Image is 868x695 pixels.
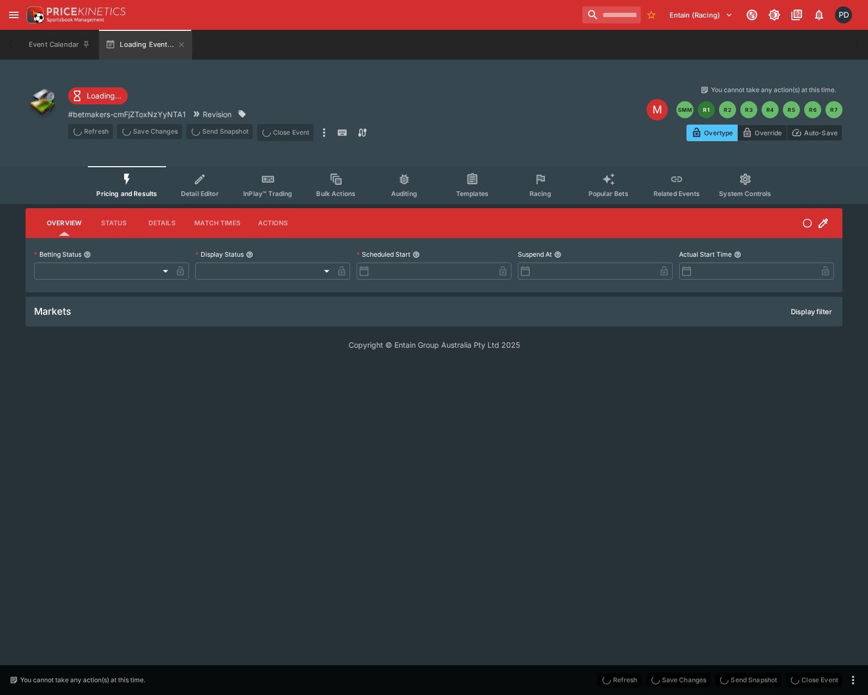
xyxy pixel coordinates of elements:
[762,101,779,118] button: R4
[679,250,732,259] p: Actual Start Time
[804,127,838,138] p: Auto-Save
[249,210,297,236] button: Actions
[719,101,736,118] button: R2
[676,101,693,118] button: SMM
[737,125,787,141] button: Override
[676,101,842,118] nav: pagination navigation
[530,190,551,198] span: Racing
[663,6,739,23] button: Select Tenant
[316,190,356,198] span: Bulk Actions
[518,250,552,259] p: Suspend At
[698,101,715,118] button: R1
[582,6,641,23] input: search
[787,125,842,141] button: Auto-Save
[22,30,97,60] button: Event Calendar
[687,125,738,141] button: Overtype
[88,166,780,204] div: Event type filters
[783,101,800,118] button: R5
[138,210,186,236] button: Details
[90,210,138,236] button: Status
[20,675,145,685] p: You cannot take any action(s) at this time.
[456,190,489,198] span: Templates
[740,101,757,118] button: R3
[809,5,829,24] button: Notifications
[711,85,836,95] p: You cannot take any action(s) at this time.
[719,190,771,198] span: System Controls
[704,127,733,138] p: Overtype
[734,251,741,258] button: Actual Start Time
[96,190,157,198] span: Pricing and Results
[195,250,244,259] p: Display Status
[765,5,784,24] button: Toggle light/dark mode
[68,109,186,120] p: Copy To Clipboard
[246,251,253,258] button: Display Status
[847,674,859,686] button: more
[825,101,842,118] button: R7
[647,99,668,120] div: Edit Meeting
[26,85,60,119] img: other.png
[23,4,45,26] img: PriceKinetics Logo
[84,251,91,258] button: Betting Status
[654,190,700,198] span: Related Events
[804,101,821,118] button: R6
[787,5,806,24] button: Documentation
[181,190,219,198] span: Detail Editor
[318,124,330,141] button: more
[4,5,23,24] button: open drawer
[784,303,838,320] button: Display filter
[99,30,192,60] button: Loading Event...
[243,190,292,198] span: InPlay™ Trading
[203,109,232,120] p: Revision
[687,125,842,141] div: Start From
[186,210,249,236] button: Match Times
[755,127,782,138] p: Override
[47,18,104,22] img: Sportsbook Management
[357,250,410,259] p: Scheduled Start
[87,90,121,101] p: Loading...
[742,5,762,24] button: Connected to PK
[47,7,126,15] img: PriceKinetics
[34,305,71,317] h5: Markets
[643,6,660,23] button: No Bookmarks
[391,190,417,198] span: Auditing
[835,6,852,23] div: Paul Dicioccio
[412,251,420,258] button: Scheduled Start
[34,250,81,259] p: Betting Status
[589,190,629,198] span: Popular Bets
[832,3,855,27] button: Paul Dicioccio
[554,251,561,258] button: Suspend At
[38,210,90,236] button: Overview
